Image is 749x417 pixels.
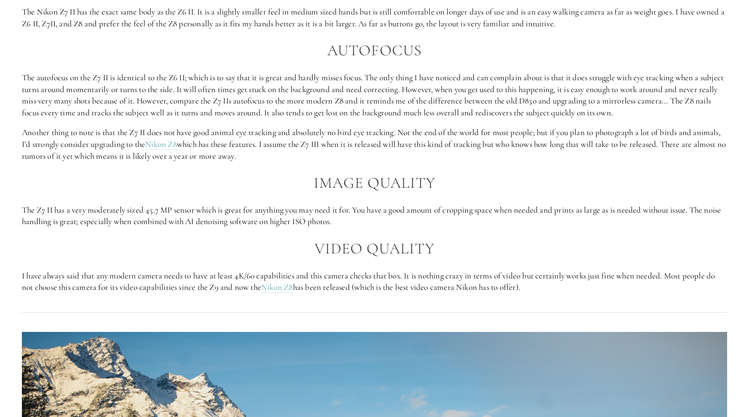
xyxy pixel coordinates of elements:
a: Nikon Z8 [261,282,293,293]
a: Nikon Z8 [145,139,177,150]
p: I have always said that any modern camera needs to have at least 4K/60 capabilities and this came... [22,270,727,293]
p: Another thing to note is that the Z7 II does not have good animal eye tracking and absolutely no ... [22,127,727,162]
p: The autofocus on the Z7 II is identical to the Z6 II; which is to say that it is great and hardly... [22,72,727,118]
h2: Video Quality [22,240,727,257]
p: The Nikon Z7 II has the exact same body as the Z6 II. It is a slightly smaller feel in medium siz... [22,6,727,29]
p: The Z7 II has a very moderately sized 45.7 MP sensor which is great for anything you may need it ... [22,204,727,228]
h2: Autofocus [22,42,727,59]
h2: Image Quality [22,175,727,192]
